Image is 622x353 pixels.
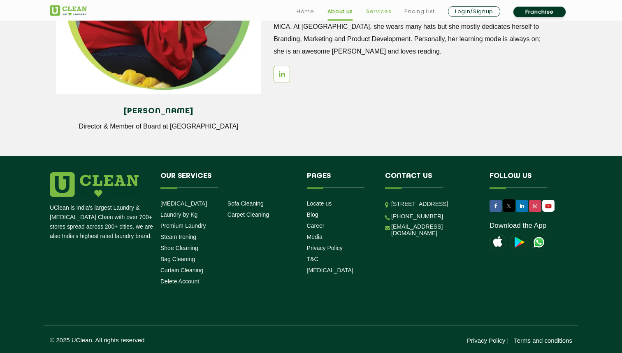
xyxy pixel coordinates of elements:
[467,337,505,344] a: Privacy Policy
[391,199,477,209] p: [STREET_ADDRESS]
[307,267,353,274] a: [MEDICAL_DATA]
[62,123,255,130] p: Director & Member of Board at [GEOGRAPHIC_DATA]
[160,245,198,251] a: Shoe Cleaning
[448,6,500,17] a: Login/Signup
[307,172,373,188] h4: Pages
[531,234,547,250] img: UClean Laundry and Dry Cleaning
[543,202,554,210] img: UClean Laundry and Dry Cleaning
[490,172,562,188] h4: Follow us
[307,211,318,218] a: Blog
[391,223,477,236] a: [EMAIL_ADDRESS][DOMAIN_NAME]
[366,7,391,16] a: Services
[307,222,325,229] a: Career
[160,267,203,274] a: Curtain Cleaning
[307,234,323,240] a: Media
[297,7,314,16] a: Home
[160,172,295,188] h4: Our Services
[160,222,206,229] a: Premium Laundry
[490,234,506,250] img: apple-icon.png
[227,200,264,207] a: Sofa Cleaning
[160,211,197,218] a: Laundry by Kg
[513,7,566,17] a: Franchise
[227,211,269,218] a: Carpet Cleaning
[160,278,199,285] a: Delete Account
[160,200,207,207] a: [MEDICAL_DATA]
[404,7,435,16] a: Pricing List
[307,200,332,207] a: Locate us
[160,256,195,262] a: Bag Cleaning
[50,203,154,241] p: UClean is India's largest Laundry & [MEDICAL_DATA] Chain with over 700+ stores spread across 200+...
[490,222,546,230] a: Download the App
[50,5,87,16] img: UClean Laundry and Dry Cleaning
[50,172,139,197] img: logo.png
[510,234,527,250] img: playstoreicon.png
[307,256,318,262] a: T&C
[514,337,572,344] a: Terms and conditions
[62,107,255,116] h4: [PERSON_NAME]
[385,172,477,188] h4: Contact us
[391,213,443,220] a: [PHONE_NUMBER]
[50,337,311,344] p: © 2025 UClean. All rights reserved
[160,234,196,240] a: Steam Ironing
[327,7,353,16] a: About us
[307,245,343,251] a: Privacy Policy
